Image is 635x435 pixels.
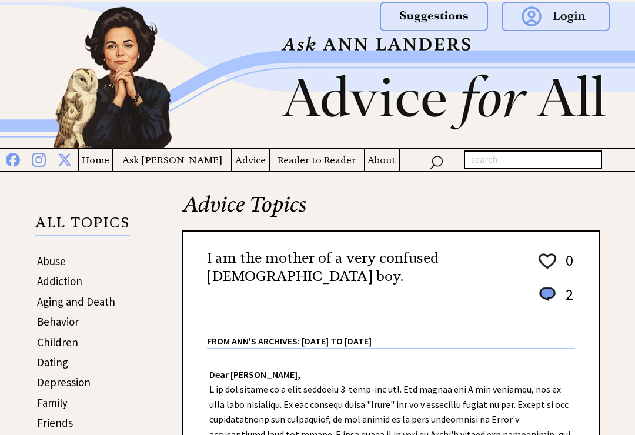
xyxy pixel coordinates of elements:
img: message_round%201.png [537,285,558,304]
a: Depression [37,375,91,389]
div: From Ann's Archives: [DATE] to [DATE] [207,317,575,348]
input: search [464,150,602,169]
a: Dating [37,355,68,369]
td: 2 [560,285,574,316]
img: suggestions.png [380,2,488,31]
a: Aging and Death [37,295,115,309]
a: Home [79,153,112,168]
a: Behavior [37,314,79,329]
h2: I am the mother of a very confused [DEMOGRAPHIC_DATA] boy. [207,249,516,286]
img: search_nav.png [429,153,443,170]
img: instagram%20blue.png [32,150,46,167]
img: x%20blue.png [58,150,72,166]
a: Reader to Reader [270,153,364,168]
a: Ask [PERSON_NAME] [113,153,231,168]
h2: Advice Topics [182,190,600,230]
a: Friends [37,416,73,430]
a: Children [37,335,78,349]
a: Advice [232,153,269,168]
strong: Dear [PERSON_NAME], [209,369,300,380]
img: facebook%20blue.png [6,150,20,167]
a: About [365,153,399,168]
img: heart_outline%201.png [537,251,558,272]
img: login.png [502,2,610,31]
a: Addiction [37,274,82,288]
a: Abuse [37,254,66,268]
a: Family [37,396,68,410]
p: ALL TOPICS [35,216,130,236]
td: 0 [560,250,574,283]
